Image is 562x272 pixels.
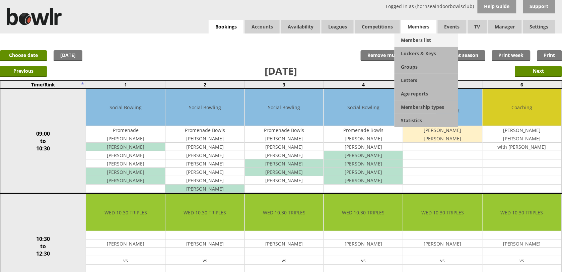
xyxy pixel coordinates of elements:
span: TV [468,20,487,33]
td: WED 10.30 TRIPLES [165,194,244,231]
a: Lockers & Keys [395,47,458,60]
a: Events [438,20,467,33]
td: Coaching [483,89,562,126]
td: WED 10.30 TRIPLES [86,194,165,231]
td: [PERSON_NAME] [245,159,324,168]
td: [PERSON_NAME] [86,151,165,159]
span: Manager [488,20,522,33]
td: WED 10.30 TRIPLES [403,194,482,231]
td: 2 [165,81,245,88]
td: [PERSON_NAME] [324,143,403,151]
td: 6 [482,81,562,88]
td: [PERSON_NAME] [245,240,324,248]
td: [PERSON_NAME] [324,176,403,185]
td: with [PERSON_NAME] [483,143,562,151]
td: 4 [324,81,403,88]
td: [PERSON_NAME] [324,240,403,248]
td: Promenade Bowls [324,126,403,134]
td: [PERSON_NAME] [324,159,403,168]
td: Social Bowling [324,89,403,126]
td: vs [403,256,482,265]
input: Next [515,66,562,77]
a: Print [537,50,562,61]
td: [PERSON_NAME] [165,159,244,168]
td: [PERSON_NAME] [86,159,165,168]
a: Bookings [209,20,243,34]
a: Groups [395,60,458,74]
a: Competitions [355,20,400,33]
td: vs [165,256,244,265]
td: [PERSON_NAME] [324,134,403,143]
a: [DATE] [54,50,82,61]
td: vs [86,256,165,265]
td: [PERSON_NAME] [86,168,165,176]
span: Accounts [245,20,280,33]
span: Members [401,20,436,33]
td: [PERSON_NAME] [324,168,403,176]
td: [PERSON_NAME] [245,143,324,151]
td: vs [483,256,562,265]
td: 09:00 to 10:30 [0,88,86,194]
td: Promenade Bowls [245,126,324,134]
td: [PERSON_NAME] [86,143,165,151]
td: [PERSON_NAME] [165,176,244,185]
td: [PERSON_NAME] [86,176,165,185]
td: [PERSON_NAME] [86,240,165,248]
td: [PERSON_NAME] [86,134,165,143]
td: WED 10.30 TRIPLES [245,194,324,231]
td: vs [324,256,403,265]
td: [PERSON_NAME] [165,168,244,176]
a: Availability [281,20,320,33]
td: Social Bowling [245,89,324,126]
td: 1 [86,81,165,88]
td: [PERSON_NAME] [324,151,403,159]
td: [PERSON_NAME] [483,134,562,143]
td: Promenade Bowls [165,126,244,134]
td: [PERSON_NAME] [403,126,482,134]
a: Print week [492,50,531,61]
td: [PERSON_NAME] [403,240,482,248]
td: 3 [244,81,324,88]
td: [PERSON_NAME] [245,168,324,176]
a: Leagues [322,20,354,33]
td: [PERSON_NAME] [245,176,324,185]
a: Letters [395,74,458,87]
td: [PERSON_NAME] [403,134,482,143]
td: WED 10.30 TRIPLES [483,194,562,231]
td: Time/Rink [0,81,86,88]
td: [PERSON_NAME] [165,185,244,193]
td: [PERSON_NAME] [245,151,324,159]
td: [PERSON_NAME] [483,240,562,248]
td: [PERSON_NAME] [165,240,244,248]
td: [PERSON_NAME] [165,143,244,151]
td: Social Bowling [165,89,244,126]
td: vs [245,256,324,265]
a: Membership types [395,100,458,114]
span: Settings [523,20,555,33]
td: WED 10.30 TRIPLES [324,194,403,231]
td: [PERSON_NAME] [483,126,562,134]
td: [PERSON_NAME] [245,134,324,143]
a: Age reports [395,87,458,100]
td: Social Bowling [86,89,165,126]
td: [PERSON_NAME] [165,134,244,143]
a: Print season [443,50,485,61]
a: Statistics [395,114,458,127]
td: Promenade [86,126,165,134]
input: Remove multiple bookings [361,50,436,61]
a: Members list [395,33,458,47]
td: [PERSON_NAME] [165,151,244,159]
